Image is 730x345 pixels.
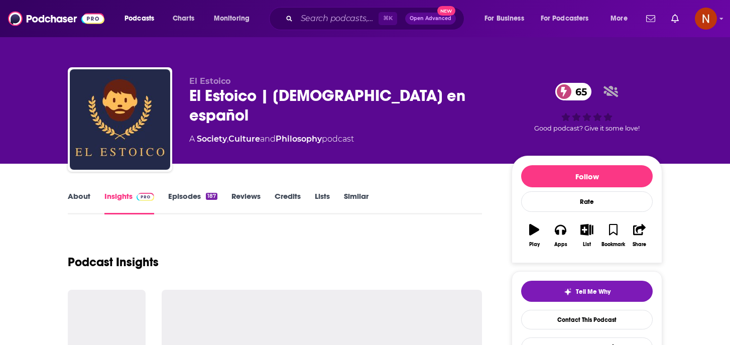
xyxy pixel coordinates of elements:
div: Play [529,242,540,248]
a: Charts [166,11,200,27]
button: tell me why sparkleTell Me Why [521,281,653,302]
h1: Podcast Insights [68,255,159,270]
span: Monitoring [214,12,250,26]
img: User Profile [695,8,717,30]
span: For Business [484,12,524,26]
span: Logged in as AdelNBM [695,8,717,30]
span: Charts [173,12,194,26]
a: Lists [315,191,330,214]
button: List [574,217,600,254]
a: Show notifications dropdown [642,10,659,27]
span: New [437,6,455,16]
img: El Estoico | Estoicismo en español [70,69,170,170]
button: open menu [477,11,537,27]
a: Credits [275,191,301,214]
div: Bookmark [601,242,625,248]
a: Show notifications dropdown [667,10,683,27]
button: open menu [207,11,263,27]
a: Philosophy [276,134,322,144]
div: Rate [521,191,653,212]
img: Podchaser Pro [137,193,154,201]
div: Search podcasts, credits, & more... [279,7,474,30]
button: Share [627,217,653,254]
img: tell me why sparkle [564,288,572,296]
span: and [260,134,276,144]
span: Tell Me Why [576,288,611,296]
a: Reviews [231,191,261,214]
button: Follow [521,165,653,187]
img: Podchaser - Follow, Share and Rate Podcasts [8,9,104,28]
span: Podcasts [125,12,154,26]
span: Open Advanced [410,16,451,21]
span: ⌘ K [379,12,397,25]
div: Share [633,242,646,248]
a: InsightsPodchaser Pro [104,191,154,214]
a: About [68,191,90,214]
div: List [583,242,591,248]
div: 65Good podcast? Give it some love! [512,76,662,139]
div: A podcast [189,133,354,145]
button: Apps [547,217,573,254]
button: Show profile menu [695,8,717,30]
button: Play [521,217,547,254]
a: 65 [555,83,592,100]
span: 65 [565,83,592,100]
button: Bookmark [600,217,626,254]
span: Good podcast? Give it some love! [534,125,640,132]
button: open menu [534,11,603,27]
div: Apps [554,242,567,248]
a: Society [197,134,227,144]
span: , [227,134,228,144]
a: Episodes187 [168,191,217,214]
span: El Estoico [189,76,230,86]
input: Search podcasts, credits, & more... [297,11,379,27]
span: More [611,12,628,26]
div: 187 [206,193,217,200]
a: Culture [228,134,260,144]
button: Open AdvancedNew [405,13,456,25]
a: Contact This Podcast [521,310,653,329]
button: open menu [117,11,167,27]
a: Similar [344,191,369,214]
span: For Podcasters [541,12,589,26]
button: open menu [603,11,640,27]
